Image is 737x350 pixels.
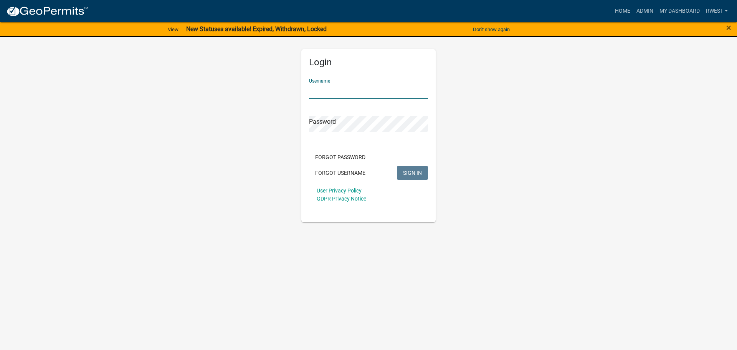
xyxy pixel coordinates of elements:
[703,4,731,18] a: rwest
[317,187,362,194] a: User Privacy Policy
[165,23,182,36] a: View
[403,169,422,176] span: SIGN IN
[397,166,428,180] button: SIGN IN
[633,4,656,18] a: Admin
[309,166,372,180] button: Forgot Username
[656,4,703,18] a: My Dashboard
[612,4,633,18] a: Home
[726,23,731,32] button: Close
[186,25,327,33] strong: New Statuses available! Expired, Withdrawn, Locked
[309,57,428,68] h5: Login
[309,150,372,164] button: Forgot Password
[470,23,513,36] button: Don't show again
[726,22,731,33] span: ×
[317,196,366,202] a: GDPR Privacy Notice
